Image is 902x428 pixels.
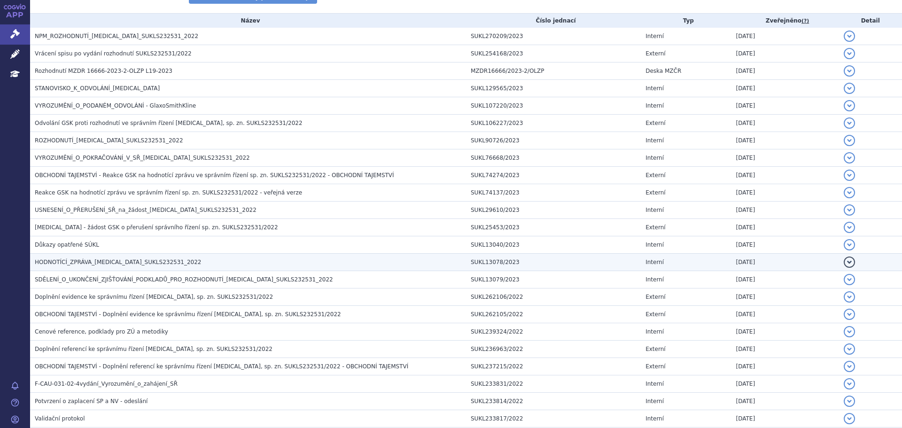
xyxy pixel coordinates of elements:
span: OBCHODNÍ TAJEMSTVÍ - Doplnění referencí ke správnímu řízení Jemperli, sp. zn. SUKLS232531/2022 - ... [35,363,408,370]
button: detail [844,83,855,94]
span: Interní [645,398,664,405]
span: Interní [645,102,664,109]
span: Interní [645,33,664,39]
td: [DATE] [731,393,839,410]
td: [DATE] [731,149,839,167]
td: [DATE] [731,132,839,149]
span: Interní [645,85,664,92]
span: ROZHODNUTÍ_JEMPERLI_SUKLS232531_2022 [35,137,183,144]
span: STANOVISKO_K_ODVOLÁNÍ_JEMPERLI [35,85,160,92]
td: SUKL262106/2022 [466,288,641,306]
td: [DATE] [731,271,839,288]
td: SUKL129565/2023 [466,80,641,97]
td: SUKL76668/2023 [466,149,641,167]
td: [DATE] [731,323,839,341]
td: [DATE] [731,45,839,62]
span: Doplnění evidence ke správnímu řízení Jemperli, sp. zn. SUKLS232531/2022 [35,294,273,300]
span: Externí [645,346,665,352]
span: Doplnění referencí ke správnímu řízení Jemperli, sp. zn. SUKLS232531/2022 [35,346,272,352]
td: SUKL233814/2022 [466,393,641,410]
span: VYROZUMĚNÍ_O_PODANÉM_ODVOLÁNÍ - GlaxoSmithKline [35,102,196,109]
td: SUKL13079/2023 [466,271,641,288]
td: SUKL233831/2022 [466,375,641,393]
td: SUKL239324/2022 [466,323,641,341]
button: detail [844,152,855,163]
span: Deska MZČR [645,68,681,74]
button: detail [844,187,855,198]
td: [DATE] [731,375,839,393]
span: NPM_ROZHODNUTÍ_JEMPERLI_SUKLS232531_2022 [35,33,198,39]
td: SUKL270209/2023 [466,28,641,45]
td: [DATE] [731,115,839,132]
span: Externí [645,120,665,126]
span: VYROZUMĚNÍ_O_POKRAČOVÁNÍ_V_SŘ_JEMPERLI_SUKLS232531_2022 [35,155,250,161]
td: [DATE] [731,184,839,202]
span: SDĚLENÍ_O_UKONČENÍ_ZJIŠŤOVÁNÍ_PODKLADŮ_PRO_ROZHODNUTÍ_JEMPERLI_SUKLS232531_2022 [35,276,333,283]
button: detail [844,257,855,268]
span: Externí [645,363,665,370]
td: SUKL233817/2022 [466,410,641,428]
span: Validační protokol [35,415,85,422]
span: Interní [645,259,664,265]
td: [DATE] [731,341,839,358]
td: SUKL262105/2022 [466,306,641,323]
span: Interní [645,207,664,213]
span: Odvolání GSK proti rozhodnutí ve správním řízení Jemperli, sp. zn. SUKLS232531/2022 [35,120,303,126]
td: SUKL237215/2022 [466,358,641,375]
td: SUKL236963/2022 [466,341,641,358]
span: Interní [645,381,664,387]
button: detail [844,31,855,42]
span: Cenové reference, podklady pro ZÚ a metodiky [35,328,168,335]
td: [DATE] [731,80,839,97]
td: [DATE] [731,254,839,271]
td: MZDR16666/2023-2/OLZP [466,62,641,80]
span: HODNOTÍCÍ_ZPRÁVA_JEMPERLI_SUKLS232531_2022 [35,259,202,265]
button: detail [844,326,855,337]
span: USNESENÍ_O_PŘERUŠENÍ_SŘ_na_žádost_JEMPERLI_SUKLS232531_2022 [35,207,257,213]
span: Interní [645,155,664,161]
span: OBCHODNÍ TAJEMSTVÍ - Reakce GSK na hodnotící zprávu ve správním řízení sp. zn. SUKLS232531/2022 -... [35,172,394,179]
td: [DATE] [731,219,839,236]
span: Externí [645,294,665,300]
td: SUKL29610/2023 [466,202,641,219]
span: Externí [645,224,665,231]
span: Externí [645,189,665,196]
span: Externí [645,172,665,179]
td: SUKL74274/2023 [466,167,641,184]
td: [DATE] [731,167,839,184]
td: [DATE] [731,236,839,254]
button: detail [844,239,855,250]
span: OBCHODNÍ TAJEMSTVÍ - Doplnění evidence ke správnímu řízení Jemperli, sp. zn. SUKLS232531/2022 [35,311,341,318]
span: Reakce GSK na hodnotící zprávu ve správním řízení sp. zn. SUKLS232531/2022 - veřejná verze [35,189,302,196]
td: SUKL74137/2023 [466,184,641,202]
span: Rozhodnutí MZDR 16666-2023-2-OLZP L19-2023 [35,68,172,74]
button: detail [844,135,855,146]
td: [DATE] [731,288,839,306]
button: detail [844,100,855,111]
td: SUKL106227/2023 [466,115,641,132]
td: SUKL90726/2023 [466,132,641,149]
td: [DATE] [731,202,839,219]
abbr: (?) [801,18,809,24]
th: Název [30,14,466,28]
th: Typ [641,14,731,28]
td: [DATE] [731,97,839,115]
span: F-CAU-031-02-4vydání_Vyrozumění_o_zahájení_SŘ [35,381,178,387]
td: [DATE] [731,358,839,375]
button: detail [844,413,855,424]
button: detail [844,170,855,181]
span: Důkazy opatřené SÚKL [35,241,99,248]
td: SUKL254168/2023 [466,45,641,62]
span: Interní [645,328,664,335]
td: [DATE] [731,306,839,323]
button: detail [844,274,855,285]
button: detail [844,378,855,389]
button: detail [844,361,855,372]
button: detail [844,204,855,216]
span: Interní [645,415,664,422]
td: [DATE] [731,28,839,45]
td: SUKL13078/2023 [466,254,641,271]
span: Interní [645,276,664,283]
button: detail [844,309,855,320]
th: Číslo jednací [466,14,641,28]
